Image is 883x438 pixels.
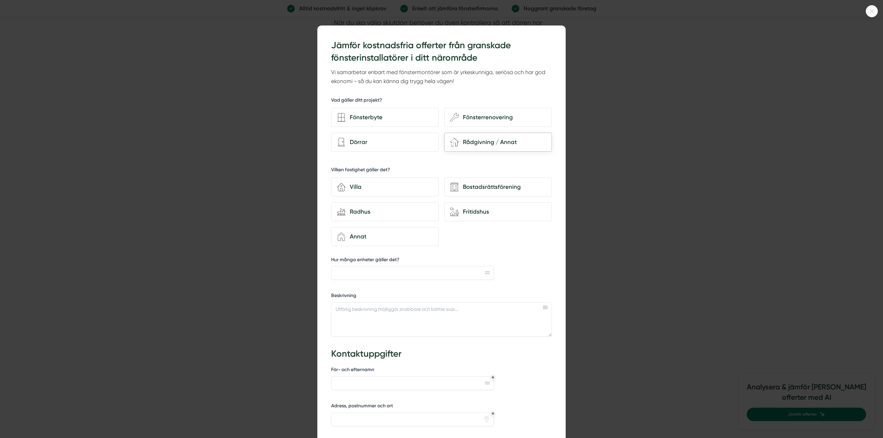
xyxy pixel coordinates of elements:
[331,292,552,301] label: Beskrivning
[331,39,552,64] h3: Jämför kostnadsfria offerter från granskade fönsterinstallatörer i ditt närområde
[331,97,382,105] h5: Vad gäller ditt projekt?
[331,366,494,375] label: För- och efternamn
[331,166,390,175] h5: Vilken fastighet gäller det?
[492,412,494,415] div: Obligatoriskt
[492,376,494,379] div: Obligatoriskt
[331,348,552,360] h3: Kontaktuppgifter
[331,68,552,86] p: Vi samarbetar enbart med fönstermontörer som är yrkeskunniga, seriösa och har god ekonomi - så du...
[331,403,494,411] label: Adress, postnummer och ort
[331,256,494,265] label: Hur många enheter gäller det?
